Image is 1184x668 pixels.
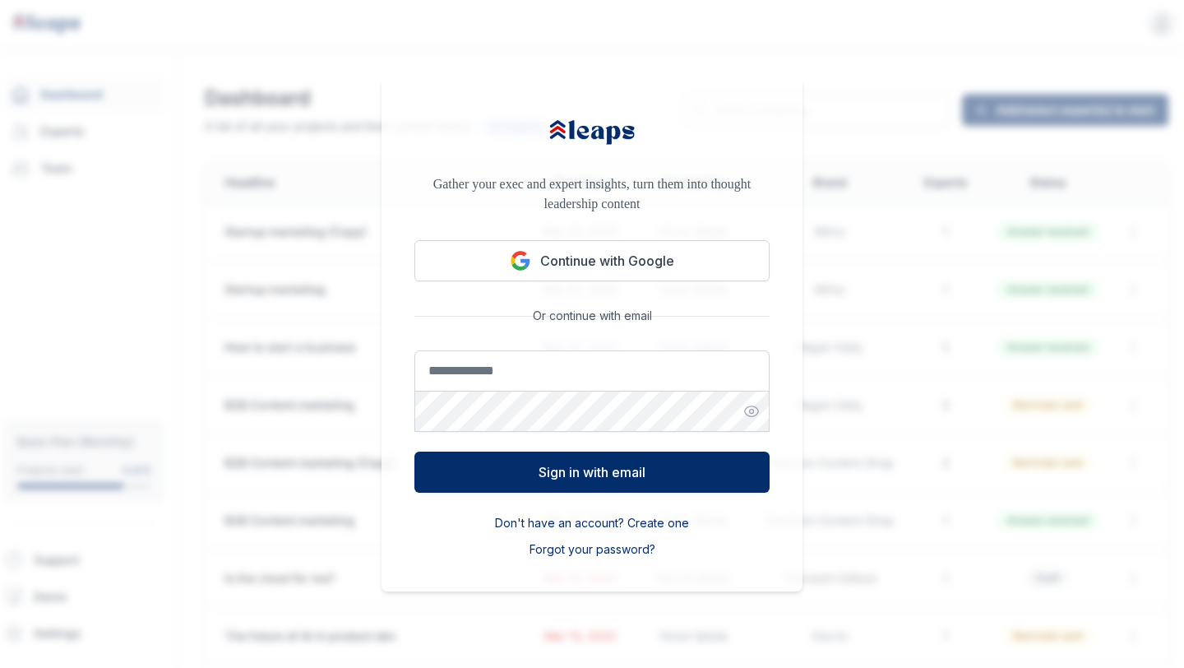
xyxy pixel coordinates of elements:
[530,541,655,558] button: Forgot your password?
[414,174,770,214] p: Gather your exec and expert insights, turn them into thought leadership content
[526,308,659,324] span: Or continue with email
[547,109,637,155] img: Leaps
[414,452,770,493] button: Sign in with email
[495,515,689,531] button: Don't have an account? Create one
[511,251,530,271] img: Google logo
[414,240,770,281] button: Continue with Google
